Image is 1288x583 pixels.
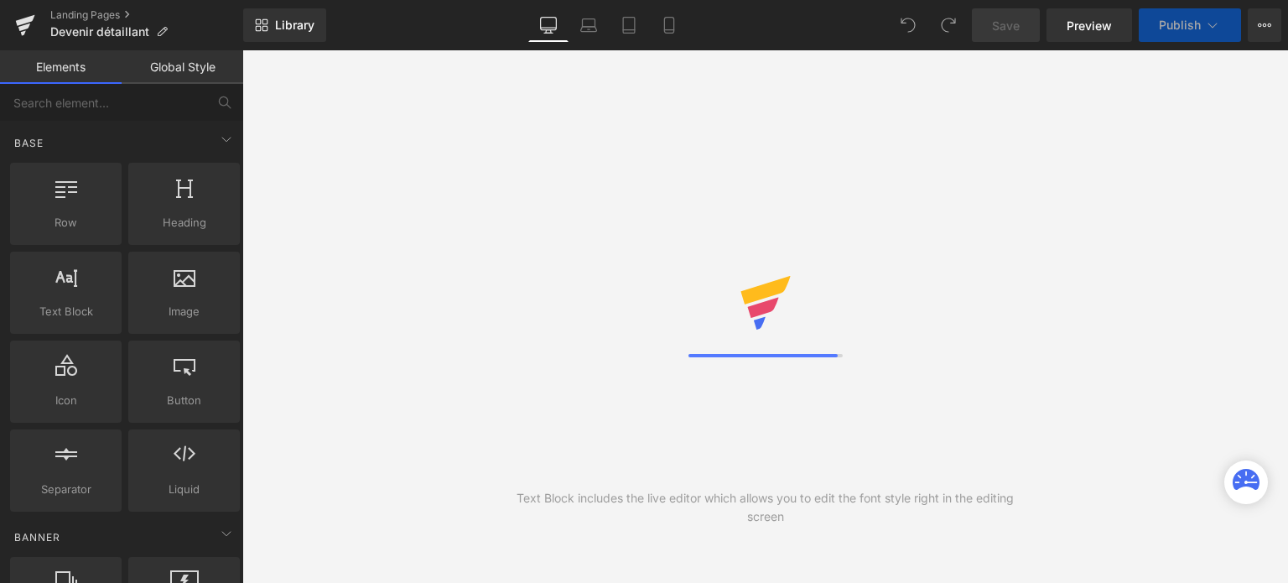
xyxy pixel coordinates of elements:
span: Devenir détaillant [50,25,149,39]
button: Redo [932,8,965,42]
span: Image [133,303,235,320]
button: Publish [1139,8,1241,42]
span: Icon [15,392,117,409]
span: Library [275,18,314,33]
a: Global Style [122,50,243,84]
span: Liquid [133,481,235,498]
a: Tablet [609,8,649,42]
span: Separator [15,481,117,498]
span: Publish [1159,18,1201,32]
span: Button [133,392,235,409]
a: Landing Pages [50,8,243,22]
a: Laptop [569,8,609,42]
a: New Library [243,8,326,42]
span: Text Block [15,303,117,320]
a: Desktop [528,8,569,42]
span: Row [15,214,117,232]
span: Banner [13,529,62,545]
span: Preview [1067,17,1112,34]
a: Preview [1046,8,1132,42]
button: Undo [891,8,925,42]
div: Text Block includes the live editor which allows you to edit the font style right in the editing ... [504,489,1027,526]
a: Mobile [649,8,689,42]
span: Heading [133,214,235,232]
button: More [1248,8,1281,42]
span: Save [992,17,1020,34]
span: Base [13,135,45,151]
